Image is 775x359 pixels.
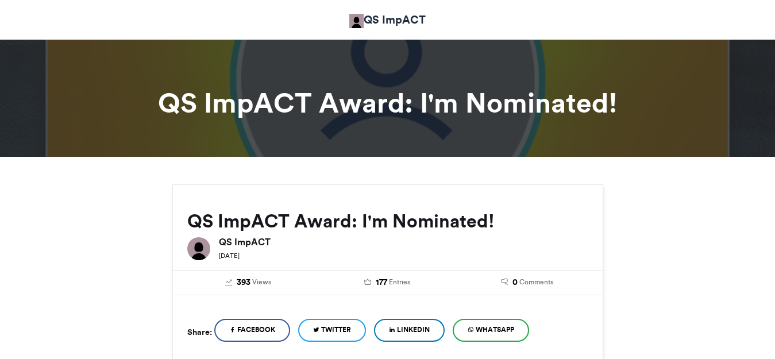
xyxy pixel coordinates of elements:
a: 393 Views [187,276,310,289]
span: Views [252,277,271,287]
span: WhatsApp [476,325,514,335]
a: LinkedIn [374,319,445,342]
span: Twitter [321,325,351,335]
h6: QS ImpACT [219,237,588,246]
h2: QS ImpACT Award: I'm Nominated! [187,211,588,231]
a: 177 Entries [326,276,449,289]
h1: QS ImpACT Award: I'm Nominated! [69,89,707,117]
span: 0 [512,276,518,289]
span: Entries [389,277,410,287]
span: Comments [519,277,553,287]
a: QS ImpACT [349,11,426,28]
a: WhatsApp [453,319,529,342]
small: [DATE] [219,252,240,260]
span: 393 [237,276,250,289]
a: Facebook [214,319,290,342]
a: Twitter [298,319,366,342]
span: LinkedIn [397,325,430,335]
span: Facebook [237,325,275,335]
h5: Share: [187,325,212,339]
a: 0 Comments [466,276,588,289]
img: QS ImpACT [187,237,210,260]
span: 177 [376,276,387,289]
img: QS ImpACT QS ImpACT [349,14,364,28]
